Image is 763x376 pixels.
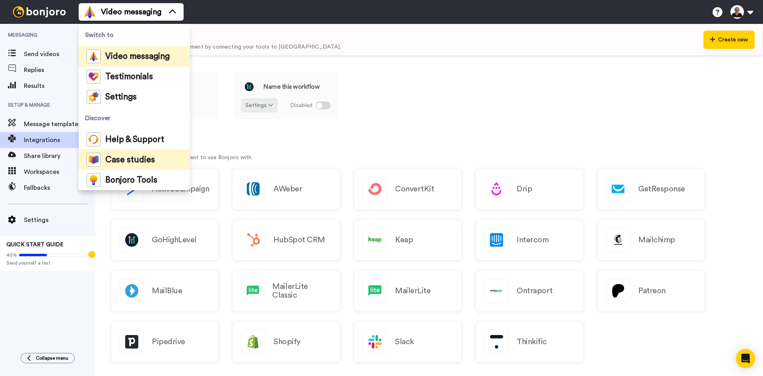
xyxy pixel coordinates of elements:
h2: MailerLite [395,286,430,295]
a: Slack [354,322,461,362]
span: Message template [24,119,95,129]
span: Settings [24,215,95,225]
span: Case studies [105,156,155,164]
img: logo_drip.svg [485,177,508,201]
button: Create new [703,31,755,49]
img: logo_gohighlevel.png [241,79,257,95]
span: Video messaging [105,53,170,60]
button: Settings [241,98,278,113]
h2: AWeber [273,185,302,193]
h2: Mailchimp [638,236,675,244]
h2: Intercom [517,236,548,244]
span: Testimonials [105,73,153,81]
img: logo_ontraport.svg [485,279,508,303]
h2: HubSpot CRM [273,236,325,244]
a: Keap [354,220,461,260]
img: logo_thinkific.svg [485,330,508,354]
h2: GetResponse [638,185,685,193]
img: settings-colored.svg [87,90,101,104]
a: Mailchimp [598,220,705,260]
h2: Pipedrive [152,337,185,346]
div: Open Intercom Messenger [736,349,755,368]
button: Collapse menu [21,353,75,363]
a: MailBlue [111,271,218,311]
a: GoHighLevel [111,220,218,260]
span: Collapse menu [36,355,68,361]
img: logo_shopify.svg [242,330,265,354]
span: Workspaces [24,167,95,177]
a: Ontraport [476,271,583,311]
img: logo_mailerlite.svg [242,279,264,303]
span: Share library [24,151,95,161]
a: Drip [476,169,583,209]
a: Bonjoro Tools [79,170,190,190]
span: Fallbacks [24,183,95,193]
img: logo_gohighlevel.png [120,228,143,252]
span: Replies [24,65,95,75]
span: QUICK START GUIDE [6,242,64,247]
span: Results [24,81,95,91]
a: MailerLite Classic [233,271,340,311]
h2: Shopify [273,337,300,346]
img: bj-logo-header-white.svg [10,6,69,18]
img: logo_mailchimp.svg [606,228,630,252]
span: Discover [79,107,190,129]
div: Tooltip anchor [88,251,95,258]
p: Just choose the service you want to use Bonjoro with. [111,154,747,162]
span: Send videos [24,49,80,59]
a: Settings [79,87,190,107]
h2: GoHighLevel [152,236,197,244]
span: Switch to [79,24,190,46]
div: Send videos at the perfect moment by connecting your tools to [GEOGRAPHIC_DATA]. [112,43,341,51]
img: logo_slack.svg [363,330,387,354]
img: logo_mailerlite.svg [363,279,387,303]
img: logo_getresponse.svg [606,177,630,201]
img: logo_pipedrive.png [120,330,143,354]
a: Name this workflowSettings Disabled [232,72,339,119]
a: Case studies [79,150,190,170]
a: MailerLite [354,271,461,311]
a: ConvertKit [354,169,461,209]
img: bj-tools-colored.svg [87,173,101,187]
a: Patreon [598,271,705,311]
span: Settings [105,93,137,101]
a: GetResponse [598,169,705,209]
h2: Keap [395,236,413,244]
img: logo_aweber.svg [242,177,265,201]
span: Video messaging [101,6,161,18]
img: logo_mailblue.png [120,279,143,303]
img: logo_patreon.svg [606,279,630,303]
a: Pipedrive [111,322,218,362]
img: case-study-colored.svg [87,153,101,167]
h2: MailerLite Classic [272,282,331,300]
span: Integrations [24,135,95,145]
img: logo_hubspot.svg [242,228,265,252]
a: AWeber [233,169,340,209]
a: Help & Support [79,129,190,150]
h2: MailBlue [152,286,182,295]
img: vm-color.svg [83,6,96,18]
span: Name this workflow [263,84,320,90]
img: help-and-support-colored.svg [87,132,101,146]
a: Shopify [233,322,340,362]
span: Bonjoro Tools [105,176,157,184]
h2: Thinkific [517,337,547,346]
h2: Patreon [638,286,666,295]
img: logo_convertkit.svg [363,177,387,201]
h1: Integrate [111,138,747,150]
a: Intercom [476,220,583,260]
a: Thinkific [476,322,583,362]
div: Your workflows [112,28,341,43]
h2: Slack [395,337,414,346]
span: Disabled [290,101,312,110]
a: Testimonials [79,66,190,87]
a: HubSpot CRM [233,220,340,260]
h2: ConvertKit [395,185,434,193]
a: Video messaging [79,46,190,66]
span: 40% [6,252,17,258]
span: Send yourself a test [6,260,89,266]
img: logo_intercom.svg [485,228,508,252]
h2: Ontraport [517,286,553,295]
img: logo_keap.svg [363,228,387,252]
h2: Drip [517,185,532,193]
